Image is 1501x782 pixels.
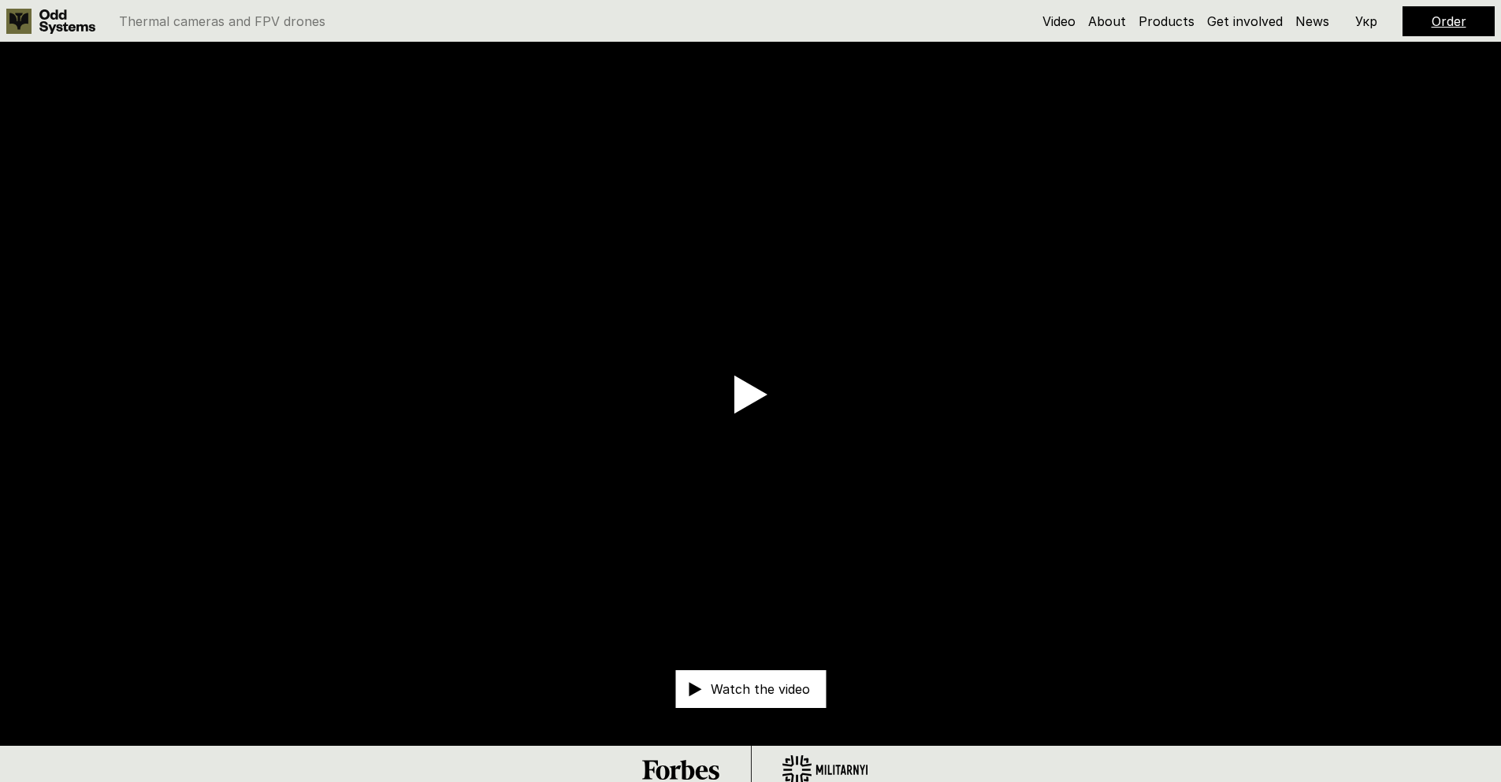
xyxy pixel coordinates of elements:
[1139,13,1194,29] a: Products
[1042,13,1076,29] a: Video
[1295,13,1329,29] a: News
[1355,15,1377,28] p: Укр
[711,684,810,696] p: Watch the video
[1207,13,1283,29] a: Get involved
[1088,13,1126,29] a: About
[119,15,325,28] p: Thermal cameras and FPV drones
[1432,13,1466,29] a: Order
